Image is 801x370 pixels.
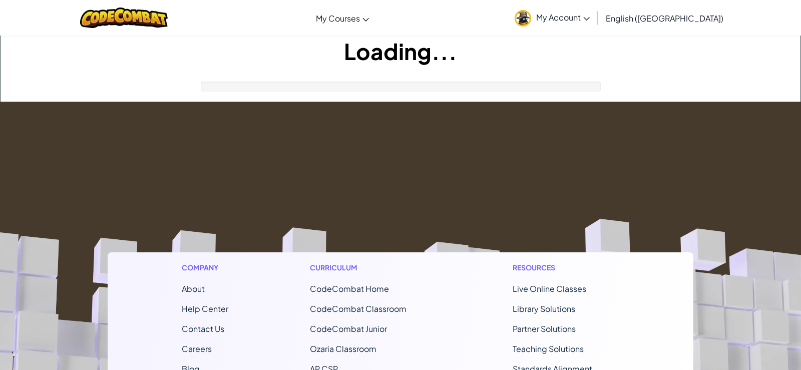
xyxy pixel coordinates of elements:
span: My Courses [316,13,360,24]
h1: Loading... [1,36,800,67]
a: Live Online Classes [513,283,586,294]
a: Help Center [182,303,228,314]
h1: Curriculum [310,262,431,273]
h1: Resources [513,262,619,273]
h1: Company [182,262,228,273]
span: Contact Us [182,323,224,334]
a: My Account [510,2,595,34]
a: Teaching Solutions [513,343,584,354]
img: CodeCombat logo [80,8,168,28]
a: CodeCombat Junior [310,323,387,334]
span: My Account [536,12,590,23]
a: English ([GEOGRAPHIC_DATA]) [601,5,728,32]
span: English ([GEOGRAPHIC_DATA]) [606,13,723,24]
img: avatar [515,10,531,27]
span: CodeCombat Home [310,283,389,294]
a: About [182,283,205,294]
a: Ozaria Classroom [310,343,376,354]
a: Careers [182,343,212,354]
a: Library Solutions [513,303,575,314]
a: My Courses [311,5,374,32]
a: CodeCombat Classroom [310,303,407,314]
a: Partner Solutions [513,323,576,334]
